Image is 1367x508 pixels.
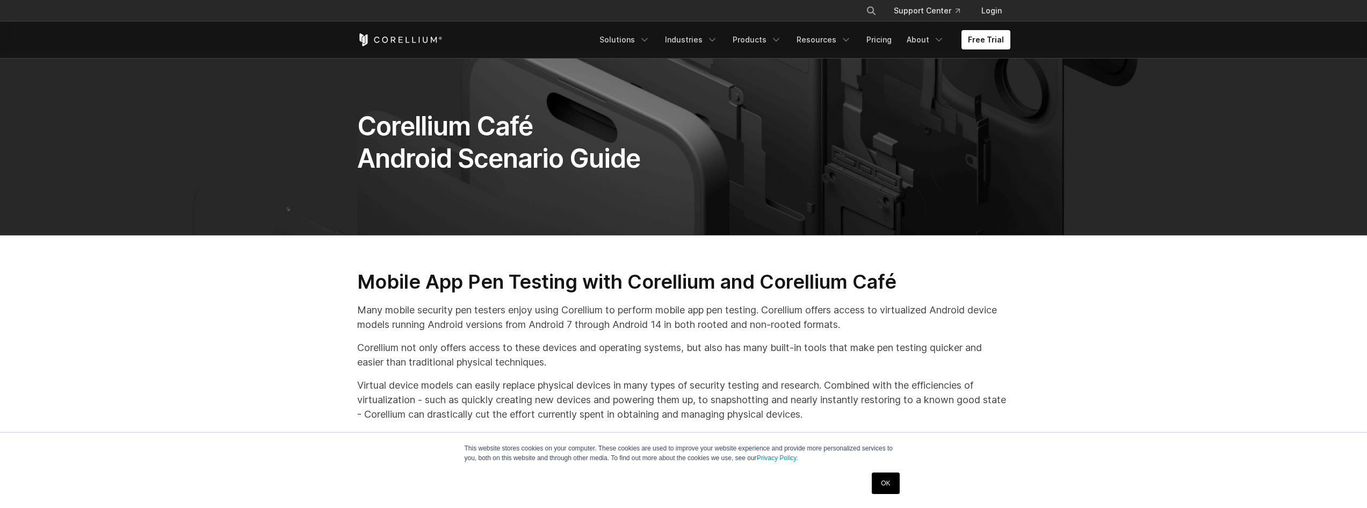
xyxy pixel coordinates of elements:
[357,340,1010,369] p: Corellium not only offers access to these devices and operating systems, but also has many built-...
[885,1,968,20] a: Support Center
[357,33,443,46] a: Corellium Home
[862,1,881,20] button: Search
[593,30,656,49] a: Solutions
[357,430,1010,459] p: Corellium is also a multi user platform, allowing users from around the world to collaborate on t...
[853,1,1010,20] div: Navigation Menu
[790,30,858,49] a: Resources
[357,303,1010,332] p: Many mobile security pen testers enjoy using Corellium to perform mobile app pen testing. Corelli...
[757,454,798,462] a: Privacy Policy.
[357,110,641,174] span: Corellium Café Android Scenario Guide
[357,270,1010,294] h2: Mobile App Pen Testing with Corellium and Corellium Café
[900,30,951,49] a: About
[465,443,903,463] p: This website stores cookies on your computer. These cookies are used to improve your website expe...
[973,1,1010,20] a: Login
[860,30,898,49] a: Pricing
[593,30,1010,49] div: Navigation Menu
[659,30,724,49] a: Industries
[726,30,788,49] a: Products
[872,473,899,494] a: OK
[961,30,1010,49] a: Free Trial
[357,378,1010,421] p: Virtual device models can easily replace physical devices in many types of security testing and r...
